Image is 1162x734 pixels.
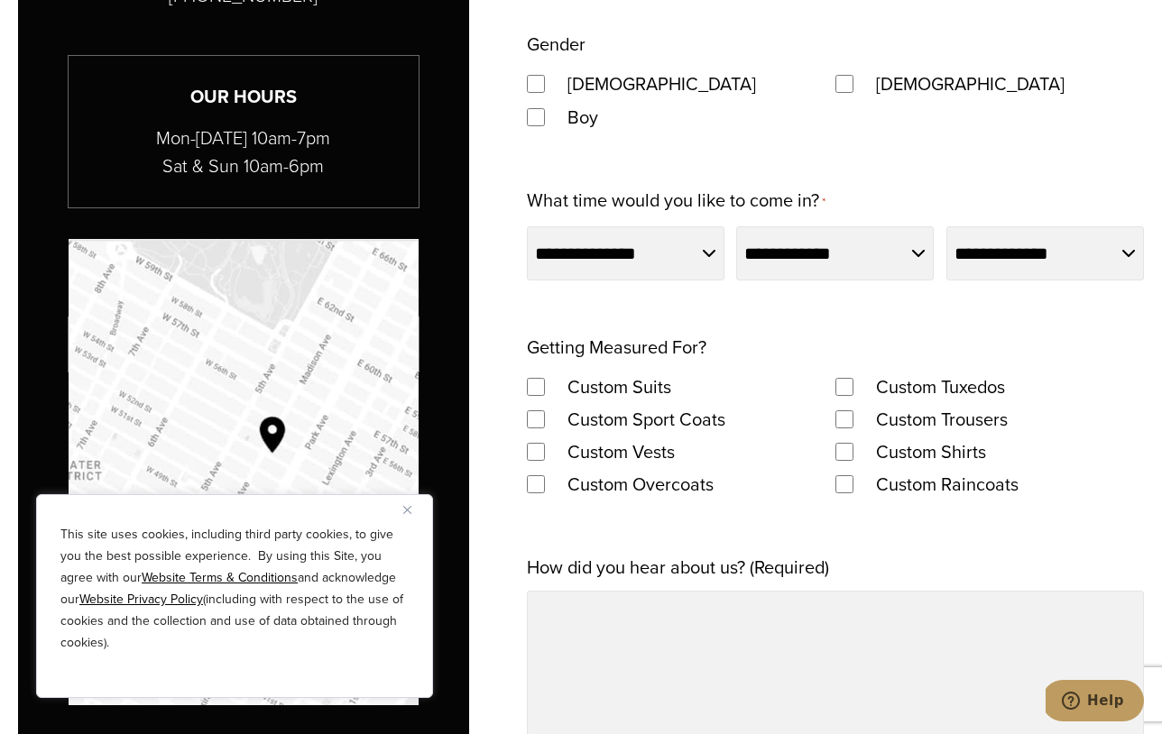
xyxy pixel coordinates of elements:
[527,184,825,219] label: What time would you like to come in?
[1046,680,1144,725] iframe: Opens a widget where you can chat to one of our agents
[60,524,409,654] p: This site uses cookies, including third party cookies, to give you the best possible experience. ...
[858,436,1004,468] label: Custom Shirts
[549,371,689,403] label: Custom Suits
[527,551,829,583] label: How did you hear about us? (Required)
[403,499,425,520] button: Close
[549,68,774,100] label: [DEMOGRAPHIC_DATA]
[69,83,419,111] h3: Our Hours
[527,28,586,60] legend: Gender
[549,436,693,468] label: Custom Vests
[858,68,1083,100] label: [DEMOGRAPHIC_DATA]
[142,568,298,587] a: Website Terms & Conditions
[858,468,1037,500] label: Custom Raincoats
[69,124,419,180] p: Mon-[DATE] 10am-7pm Sat & Sun 10am-6pm
[549,403,743,436] label: Custom Sport Coats
[858,371,1023,403] label: Custom Tuxedos
[527,331,706,363] legend: Getting Measured For?
[549,468,732,500] label: Custom Overcoats
[403,506,411,514] img: Close
[69,239,419,705] img: Google map with pin showing Alan David location at Madison Avenue & 53rd Street NY
[858,403,1026,436] label: Custom Trousers
[79,590,203,609] a: Website Privacy Policy
[69,239,419,705] a: Map to Alan David Custom
[549,101,616,133] label: Boy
